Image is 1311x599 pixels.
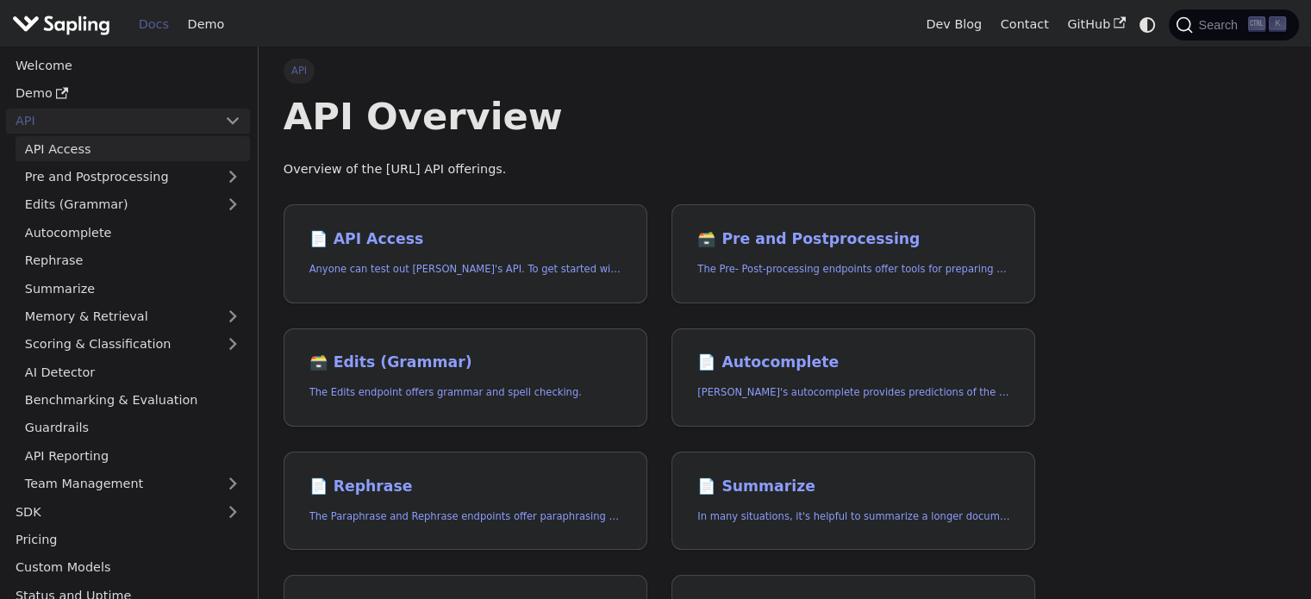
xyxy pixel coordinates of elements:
[309,230,621,249] h2: API Access
[284,452,647,551] a: 📄️ RephraseThe Paraphrase and Rephrase endpoints offer paraphrasing for particular styles.
[16,136,250,161] a: API Access
[16,471,250,496] a: Team Management
[6,81,250,106] a: Demo
[284,204,647,303] a: 📄️ API AccessAnyone can test out [PERSON_NAME]'s API. To get started with the API, simply:
[991,11,1058,38] a: Contact
[1193,18,1248,32] span: Search
[6,527,250,552] a: Pricing
[16,443,250,468] a: API Reporting
[129,11,178,38] a: Docs
[309,509,621,525] p: The Paraphrase and Rephrase endpoints offer paraphrasing for particular styles.
[16,165,250,190] a: Pre and Postprocessing
[671,452,1035,551] a: 📄️ SummarizeIn many situations, it's helpful to summarize a longer document into a shorter, more ...
[16,359,250,384] a: AI Detector
[16,220,250,245] a: Autocomplete
[309,261,621,278] p: Anyone can test out Sapling's API. To get started with the API, simply:
[284,59,315,83] span: API
[284,328,647,427] a: 🗃️ Edits (Grammar)The Edits endpoint offers grammar and spell checking.
[671,328,1035,427] a: 📄️ Autocomplete[PERSON_NAME]'s autocomplete provides predictions of the next few characters or words
[671,204,1035,303] a: 🗃️ Pre and PostprocessingThe Pre- Post-processing endpoints offer tools for preparing your text d...
[6,555,250,580] a: Custom Models
[284,159,1036,180] p: Overview of the [URL] API offerings.
[1169,9,1298,41] button: Search (Ctrl+K)
[697,384,1009,401] p: Sapling's autocomplete provides predictions of the next few characters or words
[309,384,621,401] p: The Edits endpoint offers grammar and spell checking.
[16,332,250,357] a: Scoring & Classification
[6,109,215,134] a: API
[309,353,621,372] h2: Edits (Grammar)
[16,415,250,440] a: Guardrails
[16,192,250,217] a: Edits (Grammar)
[916,11,990,38] a: Dev Blog
[16,304,250,329] a: Memory & Retrieval
[1135,12,1160,37] button: Switch between dark and light mode (currently system mode)
[12,12,116,37] a: Sapling.ai
[284,93,1036,140] h1: API Overview
[12,12,110,37] img: Sapling.ai
[6,53,250,78] a: Welcome
[215,499,250,524] button: Expand sidebar category 'SDK'
[6,499,215,524] a: SDK
[1269,16,1286,32] kbd: K
[16,248,250,273] a: Rephrase
[16,276,250,301] a: Summarize
[215,109,250,134] button: Collapse sidebar category 'API'
[309,477,621,496] h2: Rephrase
[697,261,1009,278] p: The Pre- Post-processing endpoints offer tools for preparing your text data for ingestation as we...
[697,230,1009,249] h2: Pre and Postprocessing
[284,59,1036,83] nav: Breadcrumbs
[697,353,1009,372] h2: Autocomplete
[697,509,1009,525] p: In many situations, it's helpful to summarize a longer document into a shorter, more easily diges...
[16,388,250,413] a: Benchmarking & Evaluation
[178,11,234,38] a: Demo
[697,477,1009,496] h2: Summarize
[1058,11,1134,38] a: GitHub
